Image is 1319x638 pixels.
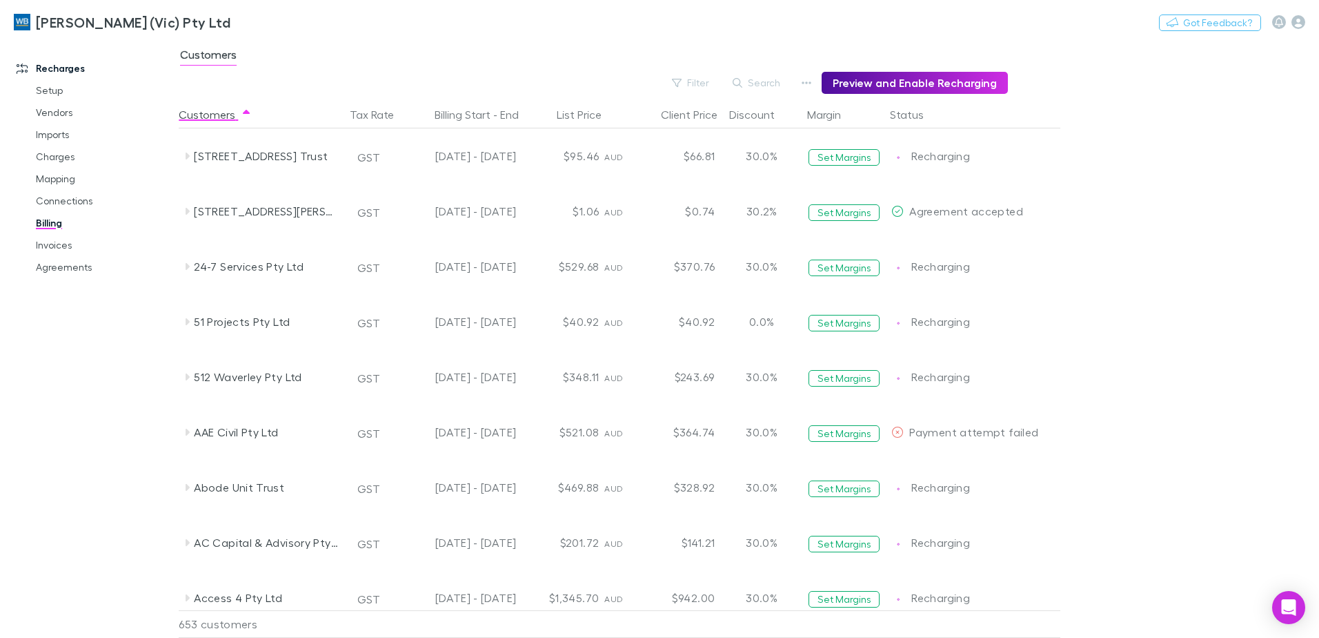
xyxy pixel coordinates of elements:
[351,202,386,224] button: GST
[522,515,604,570] div: $201.72
[604,262,623,273] span: AUD
[720,128,803,184] div: 30.0%
[351,478,386,500] button: GST
[809,591,880,608] button: Set Margins
[194,349,340,405] div: 512 Waverley Pty Ltd
[179,128,1067,184] div: [STREET_ADDRESS] TrustGST[DATE] - [DATE]$95.46AUD$66.8130.0%Set MarginsRechargingRecharging
[179,294,1067,349] div: 51 Projects Pty LtdGST[DATE] - [DATE]$40.92AUD$40.920.0%Set MarginsRechargingRecharging
[522,570,604,626] div: $1,345.70
[604,318,623,328] span: AUD
[911,370,970,383] span: Recharging
[522,405,604,460] div: $521.08
[351,367,386,389] button: GST
[351,533,386,555] button: GST
[557,101,618,128] button: List Price
[637,184,720,239] div: $0.74
[194,515,340,570] div: AC Capital & Advisory Pty Ltd
[351,423,386,445] button: GST
[180,48,237,66] span: Customers
[403,184,516,239] div: [DATE] - [DATE]
[720,294,803,349] div: 0.0%
[809,481,880,497] button: Set Margins
[822,72,1008,94] button: Preview and Enable Recharging
[720,515,803,570] div: 30.0%
[403,349,516,405] div: [DATE] - [DATE]
[637,570,720,626] div: $942.00
[604,483,623,494] span: AUD
[891,261,905,275] img: Recharging
[403,515,516,570] div: [DATE] - [DATE]
[809,260,880,276] button: Set Margins
[720,570,803,626] div: 30.0%
[194,570,340,626] div: Access 4 Pty Ltd
[22,168,186,190] a: Mapping
[637,349,720,405] div: $243.69
[351,588,386,610] button: GST
[403,128,516,184] div: [DATE] - [DATE]
[351,257,386,279] button: GST
[911,536,970,549] span: Recharging
[522,239,604,294] div: $529.68
[14,14,30,30] img: William Buck (Vic) Pty Ltd's Logo
[403,460,516,515] div: [DATE] - [DATE]
[435,101,535,128] button: Billing Start - End
[179,101,252,128] button: Customers
[36,14,230,30] h3: [PERSON_NAME] (Vic) Pty Ltd
[194,460,340,515] div: Abode Unit Trust
[350,101,410,128] div: Tax Rate
[22,190,186,212] a: Connections
[3,57,186,79] a: Recharges
[637,294,720,349] div: $40.92
[604,152,623,162] span: AUD
[22,146,186,168] a: Charges
[604,428,623,438] span: AUD
[720,239,803,294] div: 30.0%
[522,460,604,515] div: $469.88
[637,460,720,515] div: $328.92
[909,425,1038,438] span: Payment attempt failed
[179,570,1067,626] div: Access 4 Pty LtdGST[DATE] - [DATE]$1,345.70AUD$942.0030.0%Set MarginsRechargingRecharging
[179,349,1067,405] div: 512 Waverley Pty LtdGST[DATE] - [DATE]$348.11AUD$243.6930.0%Set MarginsRechargingRecharging
[891,316,905,330] img: Recharging
[179,460,1067,515] div: Abode Unit TrustGST[DATE] - [DATE]$469.88AUD$328.9230.0%Set MarginsRechargingRecharging
[720,184,803,239] div: 30.2%
[637,239,720,294] div: $370.76
[911,149,970,162] span: Recharging
[403,239,516,294] div: [DATE] - [DATE]
[891,482,905,496] img: Recharging
[1159,14,1261,31] button: Got Feedback?
[637,405,720,460] div: $364.74
[809,370,880,387] button: Set Margins
[194,184,340,239] div: [STREET_ADDRESS][PERSON_NAME] Pty Ltd
[179,515,1067,570] div: AC Capital & Advisory Pty LtdGST[DATE] - [DATE]$201.72AUD$141.2130.0%Set MarginsRechargingRecharging
[809,204,880,221] button: Set Margins
[809,149,880,166] button: Set Margins
[194,294,340,349] div: 51 Projects Pty Ltd
[720,405,803,460] div: 30.0%
[403,570,516,626] div: [DATE] - [DATE]
[661,101,734,128] button: Client Price
[604,594,623,604] span: AUD
[604,373,623,383] span: AUD
[911,591,970,604] span: Recharging
[807,101,857,128] div: Margin
[809,315,880,331] button: Set Margins
[22,212,186,234] a: Billing
[522,294,604,349] div: $40.92
[1272,591,1305,624] div: Open Intercom Messenger
[22,79,186,101] a: Setup
[604,539,623,549] span: AUD
[522,349,604,405] div: $348.11
[911,260,970,273] span: Recharging
[729,101,791,128] div: Discount
[179,239,1067,294] div: 24-7 Services Pty LtdGST[DATE] - [DATE]$529.68AUD$370.7630.0%Set MarginsRechargingRecharging
[403,294,516,349] div: [DATE] - [DATE]
[726,75,789,91] button: Search
[403,405,516,460] div: [DATE] - [DATE]
[351,146,386,168] button: GST
[637,128,720,184] div: $66.81
[179,405,1067,460] div: AAE Civil Pty LtdGST[DATE] - [DATE]$521.08AUD$364.7430.0%Set MarginsPayment attempt failed
[911,315,970,328] span: Recharging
